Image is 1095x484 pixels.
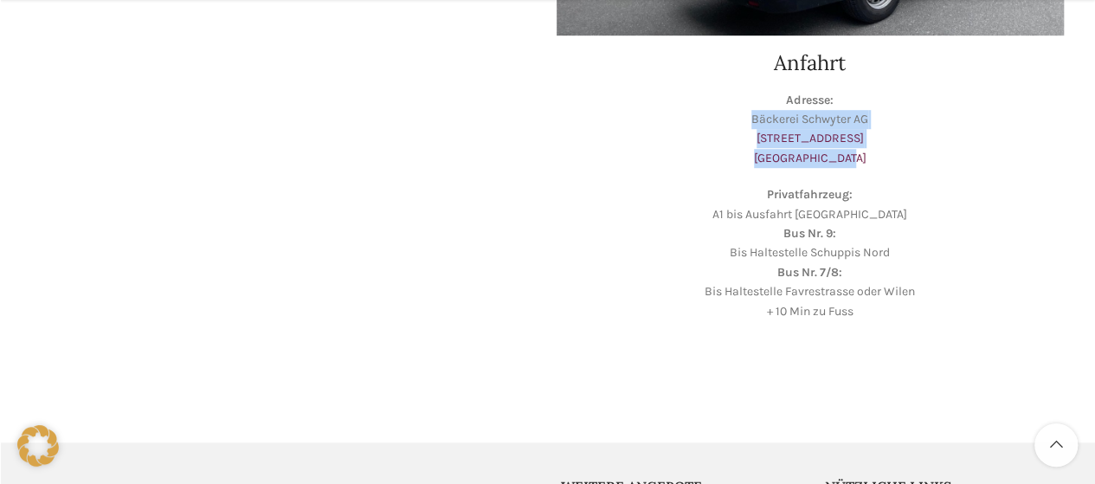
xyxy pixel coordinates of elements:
[557,91,1064,169] p: Bäckerei Schwyter AG
[783,226,836,241] strong: Bus Nr. 9:
[557,53,1064,74] h2: Anfahrt
[1034,423,1078,467] a: Scroll to top button
[786,93,834,107] strong: Adresse:
[777,265,842,280] strong: Bus Nr. 7/8:
[754,131,866,165] a: [STREET_ADDRESS][GEOGRAPHIC_DATA]
[767,187,853,202] strong: Privatfahrzeug:
[557,185,1064,321] p: A1 bis Ausfahrt [GEOGRAPHIC_DATA] Bis Haltestelle Schuppis Nord Bis Haltestelle Favrestrasse oder...
[32,53,539,313] iframe: bäckerei schwyter schuppis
